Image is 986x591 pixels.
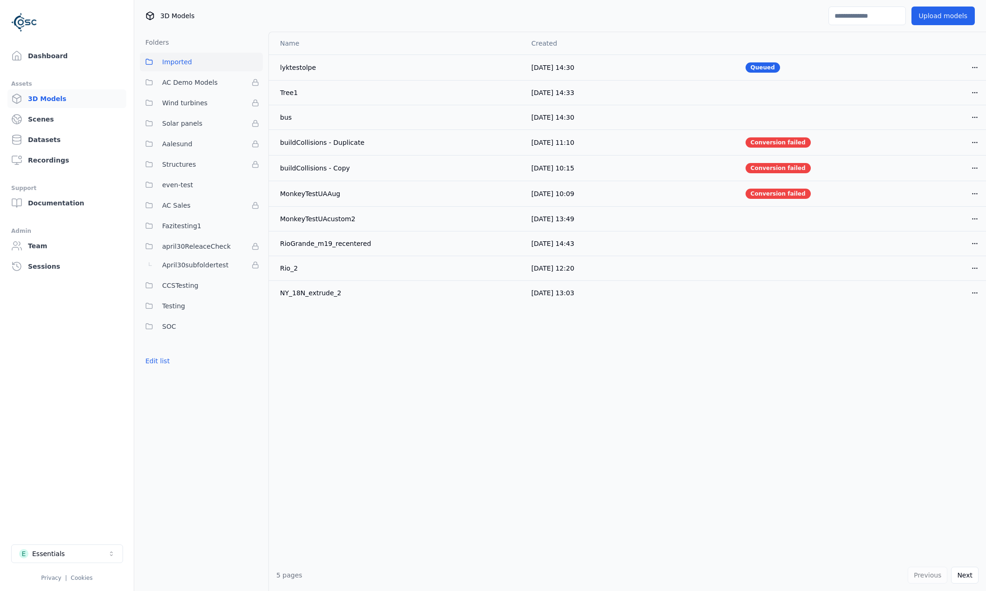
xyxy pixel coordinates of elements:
button: even-test [140,176,263,194]
span: april30ReleaceCheck [162,241,231,252]
span: [DATE] 14:30 [531,114,574,121]
div: RioGrande_m19_recentered [280,239,489,248]
div: buildCollisions - Duplicate [280,138,489,147]
button: Solar panels [140,114,263,133]
div: Conversion failed [746,189,811,199]
span: [DATE] 13:03 [531,289,574,297]
div: buildCollisions - Copy [280,163,489,173]
span: 5 pages [276,571,302,579]
div: Conversion failed [746,163,811,173]
span: Imported [162,56,192,68]
div: NY_18N_extrude_2 [280,288,489,298]
a: Scenes [7,110,126,129]
div: E [19,549,28,558]
a: Privacy [41,575,61,581]
span: April30subfoldertest [162,259,228,271]
span: | [65,575,67,581]
a: Team [7,237,126,255]
a: Recordings [7,151,126,170]
span: Solar panels [162,118,202,129]
a: Documentation [7,194,126,212]
span: [DATE] 14:33 [531,89,574,96]
div: Admin [11,225,123,237]
span: [DATE] 14:30 [531,64,574,71]
button: Fazitesting1 [140,217,263,235]
div: Assets [11,78,123,89]
button: Structures [140,155,263,174]
a: 3D Models [7,89,126,108]
a: Datasets [7,130,126,149]
div: lyktestolpe [280,63,489,72]
span: SOC [162,321,176,332]
a: Cookies [71,575,93,581]
span: Structures [162,159,196,170]
button: Aalesund [140,135,263,153]
div: Queued [746,62,780,73]
div: MonkeyTestUAAug [280,189,489,198]
th: Created [524,32,738,54]
div: Support [11,183,123,194]
th: Name [269,32,524,54]
span: Testing [162,300,185,312]
span: Aalesund [162,138,192,149]
button: Upload models [911,7,975,25]
div: MonkeyTestUAcustom2 [280,214,489,224]
span: AC Demo Models [162,77,218,88]
img: Logo [11,9,37,35]
button: Testing [140,297,263,315]
button: Next [951,567,979,584]
button: CCSTesting [140,276,263,295]
button: SOC [140,317,263,336]
span: Wind turbines [162,97,207,109]
button: AC Demo Models [140,73,263,92]
button: april30ReleaceCheck [140,237,263,256]
span: [DATE] 11:10 [531,139,574,146]
span: AC Sales [162,200,191,211]
a: Dashboard [7,47,126,65]
span: [DATE] 14:43 [531,240,574,247]
div: bus [280,113,489,122]
span: CCSTesting [162,280,199,291]
button: Select a workspace [11,544,123,563]
div: Essentials [32,549,65,558]
h3: Folders [140,38,169,47]
button: Wind turbines [140,94,263,112]
button: April30subfoldertest [140,256,263,274]
span: [DATE] 10:09 [531,190,574,197]
div: Tree1 [280,88,489,97]
span: [DATE] 13:49 [531,215,574,223]
button: Edit list [140,353,175,369]
div: Rio_2 [280,264,489,273]
span: [DATE] 12:20 [531,265,574,272]
div: Conversion failed [746,137,811,148]
span: even-test [162,179,193,190]
a: Sessions [7,257,126,276]
button: Imported [140,53,263,71]
span: 3D Models [160,11,194,20]
button: AC Sales [140,196,263,215]
span: [DATE] 10:15 [531,164,574,172]
span: Fazitesting1 [162,220,201,231]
